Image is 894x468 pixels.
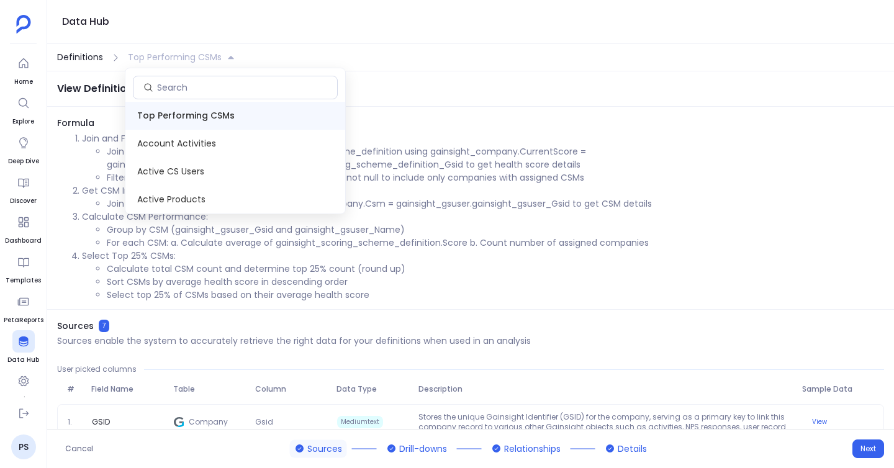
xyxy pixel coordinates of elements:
span: Active CS Users [125,158,345,186]
button: Next [852,439,884,458]
button: View [805,415,834,430]
button: Drill-downs [382,439,452,457]
button: Relationships [487,439,566,457]
span: Formula [57,117,884,130]
span: Definitions [57,51,103,64]
li: Sort CSMs by average health score in descending order [107,276,884,289]
img: petavue logo [16,15,31,34]
span: Settings [9,395,38,405]
li: Select top 25% of CSMs based on their average health score [107,289,884,302]
span: Account Activities [125,130,345,158]
span: GSID [87,417,115,427]
button: Cancel [57,439,101,458]
span: Sample Data [797,384,879,394]
button: Top Performing CSMs [125,47,238,68]
span: Top Performing CSMs [128,51,222,64]
li: Calculate total CSM count and determine top 25% count (round up) [107,263,884,276]
a: Deep Dive [8,132,39,166]
input: Search [157,81,337,94]
span: Description [413,384,798,394]
span: Active Products [125,186,345,214]
span: Sources [307,442,342,455]
span: Mediumtext [337,416,383,428]
span: Dashboard [5,236,42,246]
span: Field Name [86,384,168,394]
span: 7 [99,320,109,332]
span: # [62,384,86,394]
li: For each CSM: a. Calculate average of gainsight_scoring_scheme_definition.Score b. Count number o... [107,236,884,250]
span: Data Type [332,384,413,394]
span: View Definition - [57,81,141,96]
li: Join gainsight_company with gainsight_scoring_scheme_definition using gainsight_company.CurrentSc... [107,145,884,171]
li: Group by CSM (gainsight_gsuser_Gsid and gainsight_gsuser_Name) [107,223,884,236]
span: Discover [10,196,37,206]
span: Details [618,442,647,455]
span: User picked columns [57,364,137,374]
span: 1. [63,417,87,427]
a: Data Hub [7,330,39,365]
span: Explore [12,117,35,127]
span: Column [250,384,332,394]
span: Deep Dive [8,156,39,166]
a: PS [11,434,36,459]
span: Sources [57,320,94,332]
li: Filter for companies where gainsight_company.Csm is not null to include only companies with assig... [107,171,884,184]
a: Home [12,52,35,87]
p: Get CSM Information: [82,184,884,197]
span: Table [168,384,250,394]
p: Sources enable the system to accurately retrieve the right data for your definitions when used in... [57,335,531,347]
a: Explore [12,92,35,127]
a: Dashboard [5,211,42,246]
p: Select Top 25% CSMs: [82,250,884,263]
button: Details [600,439,652,457]
p: Calculate CSM Performance: [82,210,884,223]
span: Gsid [250,417,332,427]
p: Join and Filter Companies with Health Scores: [82,132,884,145]
a: PetaReports [4,290,43,325]
li: Join result with gainsight_gsuser using gainsight_company.Csm = gainsight_gsuser.gainsight_gsuser... [107,197,884,210]
span: Relationships [504,442,561,455]
span: Data Hub [7,355,39,365]
span: PetaReports [4,315,43,325]
a: Settings [9,370,38,405]
p: Stores the unique Gainsight Identifier (GSID) for the company, serving as a primary key to link t... [413,412,797,432]
span: Drill-downs [399,442,447,455]
span: Home [12,77,35,87]
a: Discover [10,171,37,206]
span: Templates [6,276,41,286]
span: Company [189,417,245,427]
a: Templates [6,251,41,286]
button: Sources [290,439,347,457]
span: Top Performing CSMs [125,102,345,130]
h1: Data Hub [62,13,109,30]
